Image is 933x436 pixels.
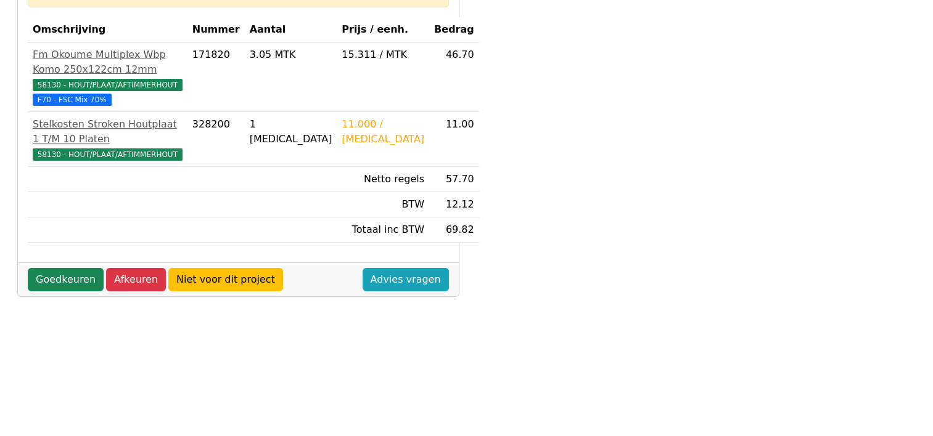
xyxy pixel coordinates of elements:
td: 12.12 [429,192,479,217]
td: 57.70 [429,167,479,192]
th: Omschrijving [28,17,187,42]
a: Goedkeuren [28,268,104,291]
a: Fm Okoume Multiplex Wbp Komo 250x122cm 12mm58130 - HOUT/PLAAT/AFTIMMERHOUT F70 - FSC Mix 70% [33,47,183,107]
td: 171820 [187,42,245,112]
td: 328200 [187,112,245,167]
div: 11.000 / [MEDICAL_DATA] [342,117,424,147]
div: Fm Okoume Multiplex Wbp Komo 250x122cm 12mm [33,47,183,77]
td: BTW [337,192,429,217]
div: 3.05 MTK [250,47,332,62]
td: Totaal inc BTW [337,217,429,243]
div: Stelkosten Stroken Houtplaat 1 T/M 10 Platen [33,117,183,147]
th: Prijs / eenh. [337,17,429,42]
span: 58130 - HOUT/PLAAT/AFTIMMERHOUT [33,148,183,161]
a: Niet voor dit project [168,268,283,291]
span: F70 - FSC Mix 70% [33,94,112,106]
th: Bedrag [429,17,479,42]
a: Afkeuren [106,268,166,291]
th: Nummer [187,17,245,42]
div: 1 [MEDICAL_DATA] [250,117,332,147]
td: 46.70 [429,42,479,112]
div: 15.311 / MTK [342,47,424,62]
td: 69.82 [429,217,479,243]
td: Netto regels [337,167,429,192]
a: Advies vragen [363,268,449,291]
th: Aantal [245,17,337,42]
td: 11.00 [429,112,479,167]
a: Stelkosten Stroken Houtplaat 1 T/M 10 Platen58130 - HOUT/PLAAT/AFTIMMERHOUT [33,117,183,161]
span: 58130 - HOUT/PLAAT/AFTIMMERHOUT [33,79,183,91]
